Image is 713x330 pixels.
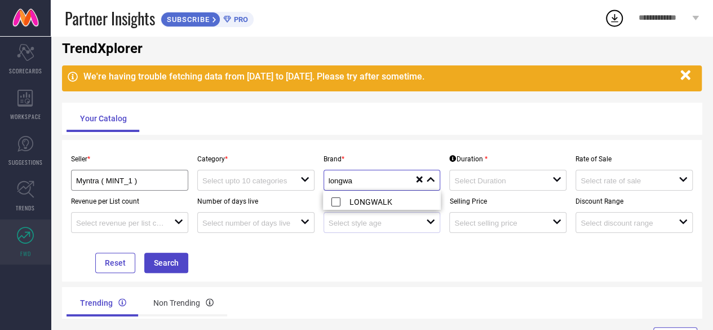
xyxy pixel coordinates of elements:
span: WORKSPACE [10,112,41,121]
span: Partner Insights [65,7,155,30]
div: Your Catalog [67,105,140,132]
span: SUGGESTIONS [8,158,43,166]
h1: TrendXplorer [62,41,702,56]
input: Select style age [329,219,417,227]
p: Discount Range [575,197,693,205]
li: LONGWALK [324,191,459,212]
p: Number of days live [197,197,315,205]
p: Brand [324,155,441,163]
input: Select rate of sale [581,177,668,185]
input: Select revenue per list count [76,219,164,227]
p: Selling Price [449,197,566,205]
div: Open download list [604,8,625,28]
input: Select seller [76,177,172,185]
div: Duration [449,155,487,163]
a: SUBSCRIBEPRO [161,9,254,27]
input: Select Duration [454,177,542,185]
p: Seller [71,155,188,163]
input: Select selling price [454,219,542,227]
div: Trending [67,289,140,316]
p: Revenue per List count [71,197,188,205]
p: Category [197,155,315,163]
button: Reset [95,253,135,273]
input: Select number of days live [202,219,290,227]
span: SUBSCRIBE [161,15,212,24]
span: TRENDS [16,204,35,212]
p: Rate of Sale [575,155,693,163]
div: Myntra ( MINT_1 ) [76,175,183,186]
button: Search [144,253,188,273]
input: Select upto 10 categories [202,177,290,185]
span: FWD [20,249,31,258]
div: Non Trending [140,289,227,316]
input: Select discount range [581,219,668,227]
div: We're having trouble fetching data from [DATE] to [DATE]. Please try after sometime. [83,71,675,82]
span: SCORECARDS [9,67,42,75]
span: PRO [231,15,248,24]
